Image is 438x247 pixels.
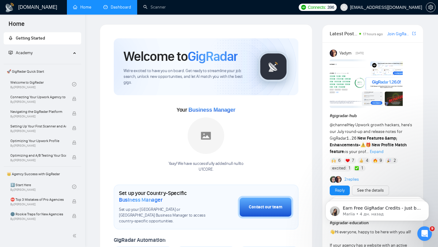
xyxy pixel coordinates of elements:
iframe: Intercom notifications сообщение [316,188,438,231]
iframe: Intercom live chat [417,226,432,241]
span: Optimizing Your Upwork Profile [10,138,66,144]
span: 9 [380,158,382,164]
span: Connecting Your Upwork Agency to GigRadar [10,94,66,100]
img: logo [5,3,15,12]
span: Vadym [339,50,352,57]
img: Alex B [330,176,337,183]
span: Your [177,106,235,113]
h1: # gigradar-hub [330,113,416,119]
a: export [412,31,416,37]
a: Welcome to GigRadarBy[PERSON_NAME] [10,78,72,91]
span: 1 [361,165,363,171]
span: lock [72,214,76,218]
span: Navigating the GigRadar Platform [10,109,66,115]
span: lock [72,155,76,159]
span: 👑 Agency Success with GigRadar [4,168,81,180]
span: rocket [9,36,13,40]
span: GigRadar Automation [114,237,165,243]
span: 17 hours ago [363,32,383,36]
span: Home [4,19,30,32]
span: Setting Up Your First Scanner and Auto-Bidder [10,123,66,129]
div: Yaay! We have successfully added null null to [169,161,244,172]
a: See the details [357,187,384,194]
span: By [PERSON_NAME] [10,203,66,206]
span: Business Manager [188,107,235,113]
span: By [PERSON_NAME] [10,100,66,104]
span: check-circle [72,82,76,86]
h1: Set up your Country-Specific [119,190,207,203]
span: lock [72,126,76,130]
a: setting [426,5,436,10]
strong: New Features &amp; Enhancements [330,136,398,148]
img: placeholder.png [188,117,224,154]
h1: Welcome to [123,48,238,64]
span: lock [72,111,76,116]
img: ✅ [355,166,359,170]
img: F09AC4U7ATU-image.png [330,59,403,108]
span: 7 [352,158,354,164]
span: [DATE] [356,50,364,56]
img: ❤️ [346,158,350,163]
span: 396 [327,4,334,11]
li: Getting Started [4,32,81,44]
span: Hey Upwork growth hackers, here's our July round-up and release notes for GigRadar • is your prof... [330,122,412,154]
span: lock [72,199,76,204]
span: 4 [366,158,368,164]
a: 2replies [344,176,359,183]
span: lock [72,141,76,145]
img: 🙌 [332,158,336,163]
a: Join GigRadar Slack Community [387,31,411,37]
img: gigradar-logo.png [258,51,289,82]
span: 1 [349,165,350,171]
span: 🌚 Rookie Traps for New Agencies [10,211,66,217]
button: See the details [352,186,389,195]
a: dashboardDashboard [103,5,131,10]
img: Vadym [330,50,337,57]
code: 1.26 [346,136,357,141]
span: Set up your [GEOGRAPHIC_DATA] or [GEOGRAPHIC_DATA] Business Manager to access country-specific op... [119,207,207,224]
span: Academy [9,50,33,55]
p: U1CORE . [169,167,244,172]
span: Getting Started [16,36,45,41]
span: 2 [394,158,396,164]
span: Business Manager [119,197,162,203]
span: By [PERSON_NAME] [10,129,66,133]
span: lock [72,97,76,101]
span: GigRadar [188,48,238,64]
span: We're excited to have you on board. Get ready to streamline your job search, unlock new opportuni... [123,68,249,85]
span: check-circle [72,185,76,189]
span: fund-projection-screen [9,50,13,55]
a: Reply [335,187,345,194]
span: 6 [338,158,341,164]
button: Contact our team [238,196,293,218]
span: ⚠️ [360,142,366,148]
span: By [PERSON_NAME] [10,144,66,148]
span: 9 [430,226,435,231]
span: :excited: [331,165,346,172]
span: Expand [370,149,384,154]
span: Optimizing and A/B Testing Your Scanner for Better Results [10,152,66,158]
span: By [PERSON_NAME] [10,217,66,221]
img: upwork-logo.png [301,5,306,10]
span: 🎁 [366,142,371,148]
span: ⛔ Top 3 Mistakes of Pro Agencies [10,197,66,203]
span: Academy [16,50,33,55]
img: 🎉 [387,158,391,163]
a: homeHome [73,5,91,10]
span: 🚀 GigRadar Quick Start [4,65,81,78]
span: 👋 [330,229,335,235]
img: 👍 [359,158,363,163]
a: searchScanner [143,5,166,10]
a: 1️⃣ Start HereBy[PERSON_NAME] [10,180,72,193]
div: Contact our team [249,204,282,210]
span: Connects: [308,4,326,11]
img: 🔥 [373,158,377,163]
span: @channel [330,122,348,127]
button: setting [426,2,436,12]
